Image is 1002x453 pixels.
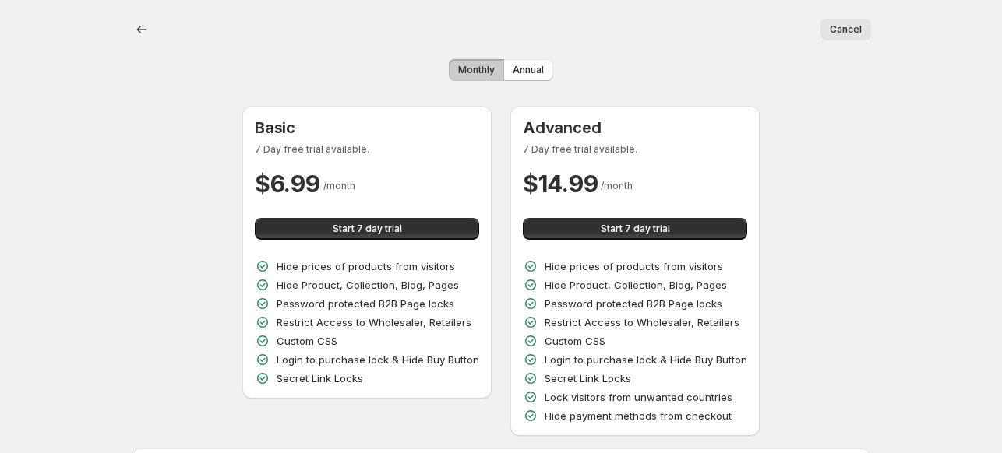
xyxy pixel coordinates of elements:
[820,19,871,40] button: Cancel
[545,408,732,423] p: Hide payment methods from checkout
[523,143,747,156] p: 7 Day free trial available.
[523,118,747,137] h3: Advanced
[545,314,739,330] p: Restrict Access to Wholesaler, Retailers
[601,180,633,191] span: / month
[601,223,670,235] span: Start 7 day trial
[545,352,747,367] p: Login to purchase lock & Hide Buy Button
[255,218,479,240] button: Start 7 day trial
[277,370,363,386] p: Secret Link Locks
[523,218,747,240] button: Start 7 day trial
[255,143,479,156] p: 7 Day free trial available.
[131,19,153,40] button: back
[545,277,727,293] p: Hide Product, Collection, Blog, Pages
[545,333,605,349] p: Custom CSS
[513,64,544,76] span: Annual
[545,296,722,311] p: Password protected B2B Page locks
[277,314,471,330] p: Restrict Access to Wholesaler, Retailers
[458,64,495,76] span: Monthly
[277,258,455,274] p: Hide prices of products from visitors
[277,296,454,311] p: Password protected B2B Page locks
[277,352,479,367] p: Login to purchase lock & Hide Buy Button
[277,333,337,349] p: Custom CSS
[255,118,479,137] h3: Basic
[503,59,553,81] button: Annual
[449,59,504,81] button: Monthly
[277,277,459,293] p: Hide Product, Collection, Blog, Pages
[830,23,862,36] span: Cancel
[333,223,402,235] span: Start 7 day trial
[545,258,723,274] p: Hide prices of products from visitors
[255,168,320,199] h2: $ 6.99
[545,389,732,405] p: Lock visitors from unwanted countries
[523,168,598,199] h2: $ 14.99
[545,370,631,386] p: Secret Link Locks
[323,180,355,191] span: / month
